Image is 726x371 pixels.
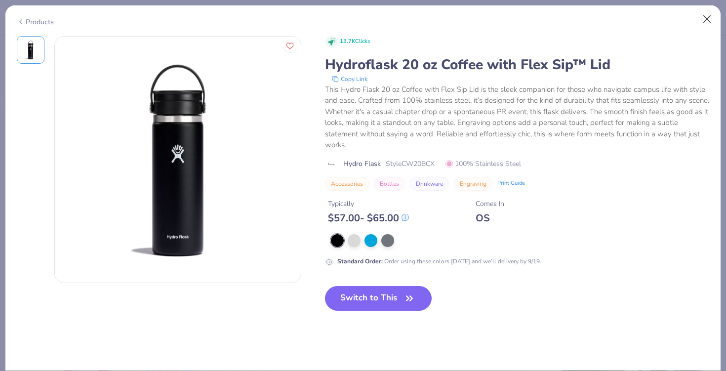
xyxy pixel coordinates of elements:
[340,38,370,46] span: 13.7K Clicks
[476,212,504,224] div: OS
[386,159,435,169] span: Style CW20BCX
[328,199,409,209] div: Typically
[17,17,54,27] div: Products
[329,74,370,84] button: copy to clipboard
[325,84,710,151] div: This Hydro Flask 20 oz Coffee with Flex Sip Lid is the sleek companion for those who navigate cam...
[325,55,710,74] div: Hydroflask 20 oz Coffee with Flex Sip™ Lid
[325,177,369,191] button: Accessories
[497,179,525,188] div: Print Guide
[325,160,338,168] img: brand logo
[55,37,301,283] img: Front
[476,199,504,209] div: Comes In
[337,257,541,266] div: Order using these colors [DATE] and we’ll delivery by 9/19.
[374,177,405,191] button: Bottles
[698,10,717,29] button: Close
[445,159,521,169] span: 100% Stainless Steel
[343,159,381,169] span: Hydro Flask
[19,38,42,62] img: Front
[410,177,449,191] button: Drinkware
[337,257,383,265] strong: Standard Order :
[325,286,432,311] button: Switch to This
[328,212,409,224] div: $ 57.00 - $ 65.00
[283,40,296,52] button: Like
[454,177,492,191] button: Engraving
